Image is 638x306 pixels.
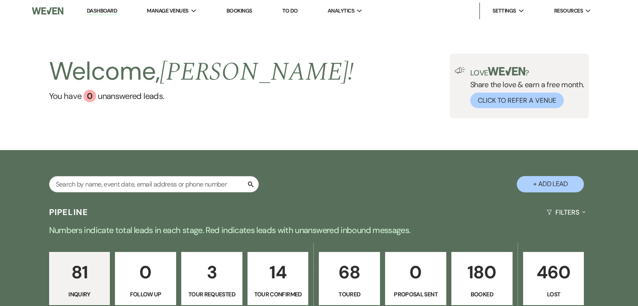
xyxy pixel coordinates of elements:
p: 0 [120,258,171,286]
div: 0 [83,90,96,102]
p: Booked [457,290,507,299]
a: 68Toured [319,252,380,306]
a: 3Tour Requested [181,252,242,306]
img: loud-speaker-illustration.svg [455,67,465,74]
p: Numbers indicate total leads in each stage. Red indicates leads with unanswered inbound messages. [17,223,621,237]
a: To Do [282,7,298,14]
p: Love ? [470,67,584,77]
p: Tour Confirmed [253,290,303,299]
p: 68 [324,258,375,286]
p: Toured [324,290,375,299]
a: You have 0 unanswered leads. [49,90,354,102]
h3: Pipeline [49,206,89,218]
p: 81 [55,258,105,286]
a: 14Tour Confirmed [247,252,309,306]
a: Bookings [227,7,253,14]
a: 460Lost [523,252,584,306]
p: Lost [529,290,579,299]
p: Follow Up [120,290,171,299]
a: 0Proposal Sent [385,252,446,306]
p: Inquiry [55,290,105,299]
span: Manage Venues [147,7,188,15]
img: weven-logo-green.svg [488,67,525,75]
button: Filters [543,201,589,223]
div: Share the love & earn a free month. [465,67,584,108]
span: Analytics [328,7,354,15]
a: 0Follow Up [115,252,176,306]
a: Dashboard [87,7,117,15]
span: [PERSON_NAME] ! [160,53,354,91]
a: 180Booked [451,252,513,306]
input: Search by name, event date, email address or phone number [49,176,259,192]
span: Settings [492,7,516,15]
button: Click to Refer a Venue [470,93,564,108]
p: 180 [457,258,507,286]
img: Weven Logo [32,2,63,20]
p: 0 [391,258,441,286]
p: 3 [187,258,237,286]
h2: Welcome, [49,54,354,90]
p: 14 [253,258,303,286]
p: Proposal Sent [391,290,441,299]
span: Resources [554,7,583,15]
p: Tour Requested [187,290,237,299]
button: + Add Lead [517,176,584,192]
a: 81Inquiry [49,252,110,306]
p: 460 [529,258,579,286]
